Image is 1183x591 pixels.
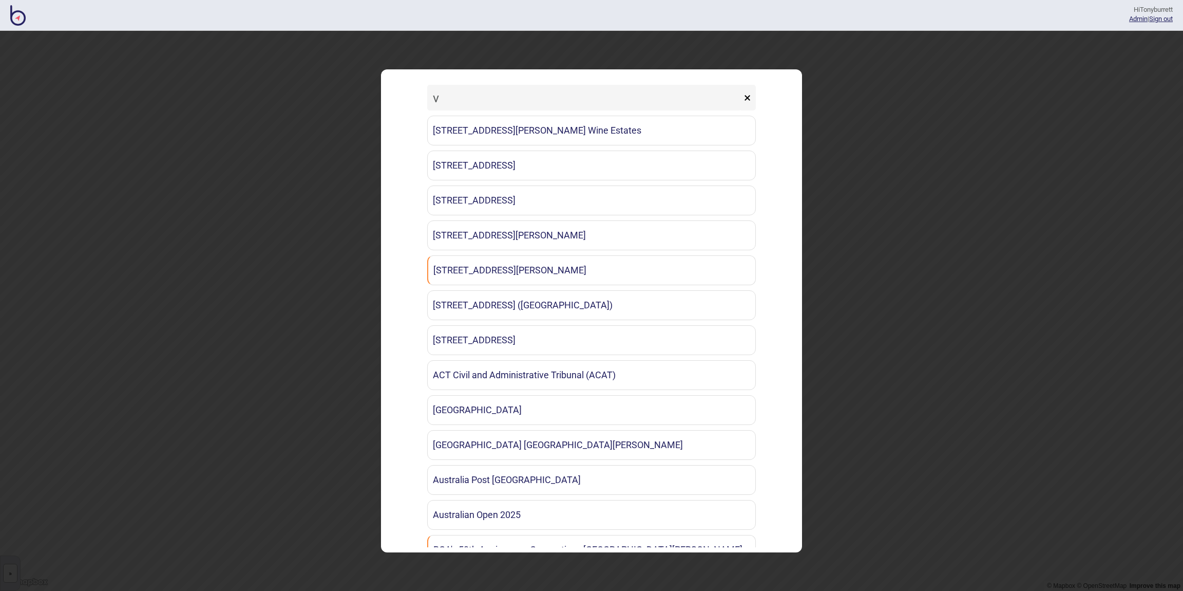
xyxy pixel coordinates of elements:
[427,255,756,285] a: [STREET_ADDRESS][PERSON_NAME]
[427,186,756,215] a: [STREET_ADDRESS]
[427,290,756,320] a: [STREET_ADDRESS] ([GEOGRAPHIC_DATA])
[427,220,756,250] a: [STREET_ADDRESS][PERSON_NAME]
[427,500,756,530] a: Australian Open 2025
[10,5,26,26] img: BindiMaps CMS
[427,430,756,460] a: [GEOGRAPHIC_DATA] [GEOGRAPHIC_DATA][PERSON_NAME]
[1129,5,1173,14] div: Hi Tonyburrett
[427,116,756,145] a: [STREET_ADDRESS][PERSON_NAME] Wine Estates
[1149,15,1173,23] button: Sign out
[427,85,741,110] input: Search locations by tag + name
[427,465,756,495] a: Australia Post [GEOGRAPHIC_DATA]
[739,85,756,110] button: ×
[1129,15,1148,23] a: Admin
[427,151,756,180] a: [STREET_ADDRESS]
[427,325,756,355] a: [STREET_ADDRESS]
[427,395,756,425] a: [GEOGRAPHIC_DATA]
[427,535,756,565] a: BCA's 50th Anniversary Convention - [GEOGRAPHIC_DATA][PERSON_NAME]
[1129,15,1149,23] span: |
[427,360,756,390] a: ACT Civil and Administrative Tribunal (ACAT)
